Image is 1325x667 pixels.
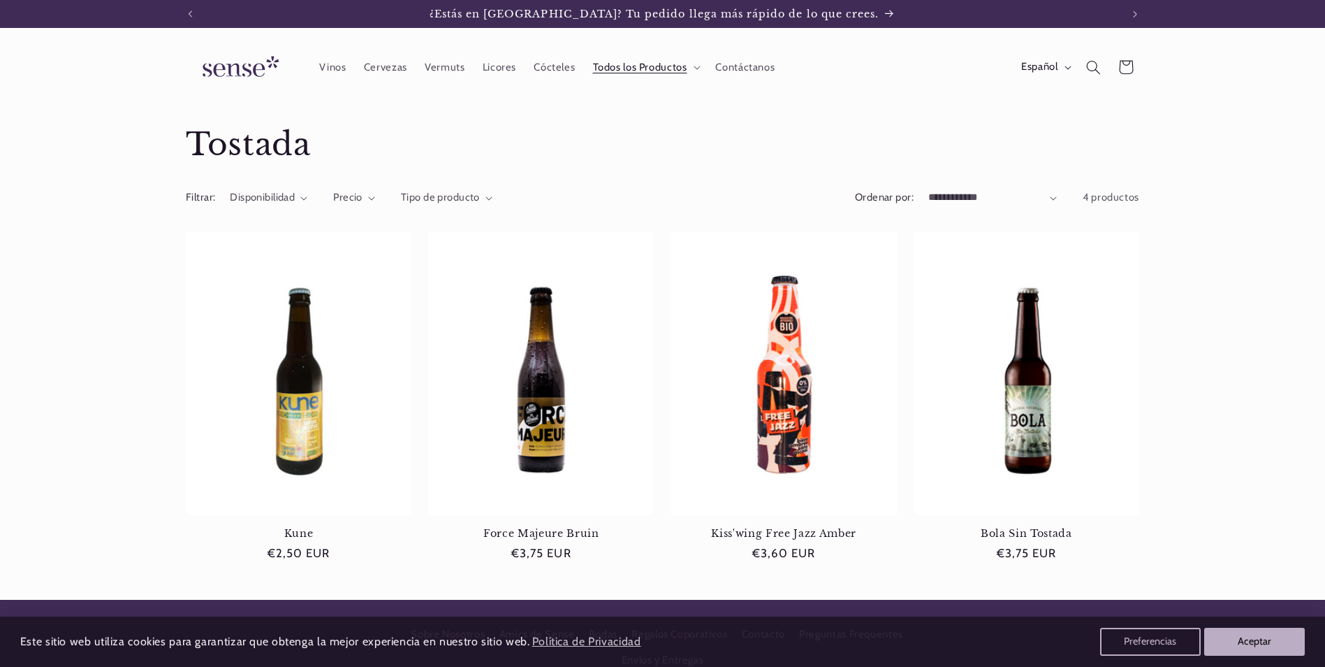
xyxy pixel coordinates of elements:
[1100,628,1201,656] button: Preferencias
[186,190,215,206] h2: Filtrar:
[230,190,307,206] summary: Disponibilidad (0 seleccionado)
[319,61,346,74] span: Vinos
[534,61,575,74] span: Cócteles
[333,191,363,203] span: Precio
[483,61,516,74] span: Licores
[425,61,464,74] span: Vermuts
[1021,59,1057,75] span: Español
[1204,628,1305,656] button: Aceptar
[474,52,525,83] a: Licores
[593,61,687,74] span: Todos los Productos
[311,52,355,83] a: Vinos
[401,190,492,206] summary: Tipo de producto (0 seleccionado)
[186,125,1139,165] h1: Tostada
[855,191,914,203] label: Ordenar por:
[525,52,584,83] a: Cócteles
[1078,51,1110,83] summary: Búsqueda
[584,52,707,83] summary: Todos los Productos
[529,630,643,654] a: Política de Privacidad (opens in a new tab)
[430,8,879,20] span: ¿Estás en [GEOGRAPHIC_DATA]? Tu pedido llega más rápido de lo que crees.
[707,52,784,83] a: Contáctanos
[180,42,296,93] a: Sense
[1083,191,1139,203] span: 4 productos
[671,527,897,540] a: Kiss'wing Free Jazz Amber
[20,635,530,648] span: Este sitio web utiliza cookies para garantizar que obtenga la mejor experiencia en nuestro sitio ...
[1012,53,1077,81] button: Español
[230,191,295,203] span: Disponibilidad
[715,61,775,74] span: Contáctanos
[333,190,375,206] summary: Precio
[416,52,474,83] a: Vermuts
[355,52,416,83] a: Cervezas
[186,48,291,87] img: Sense
[364,61,407,74] span: Cervezas
[186,527,411,540] a: Kune
[401,191,480,203] span: Tipo de producto
[428,527,654,540] a: Force Majeure Bruin
[914,527,1139,540] a: Bola Sin Tostada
